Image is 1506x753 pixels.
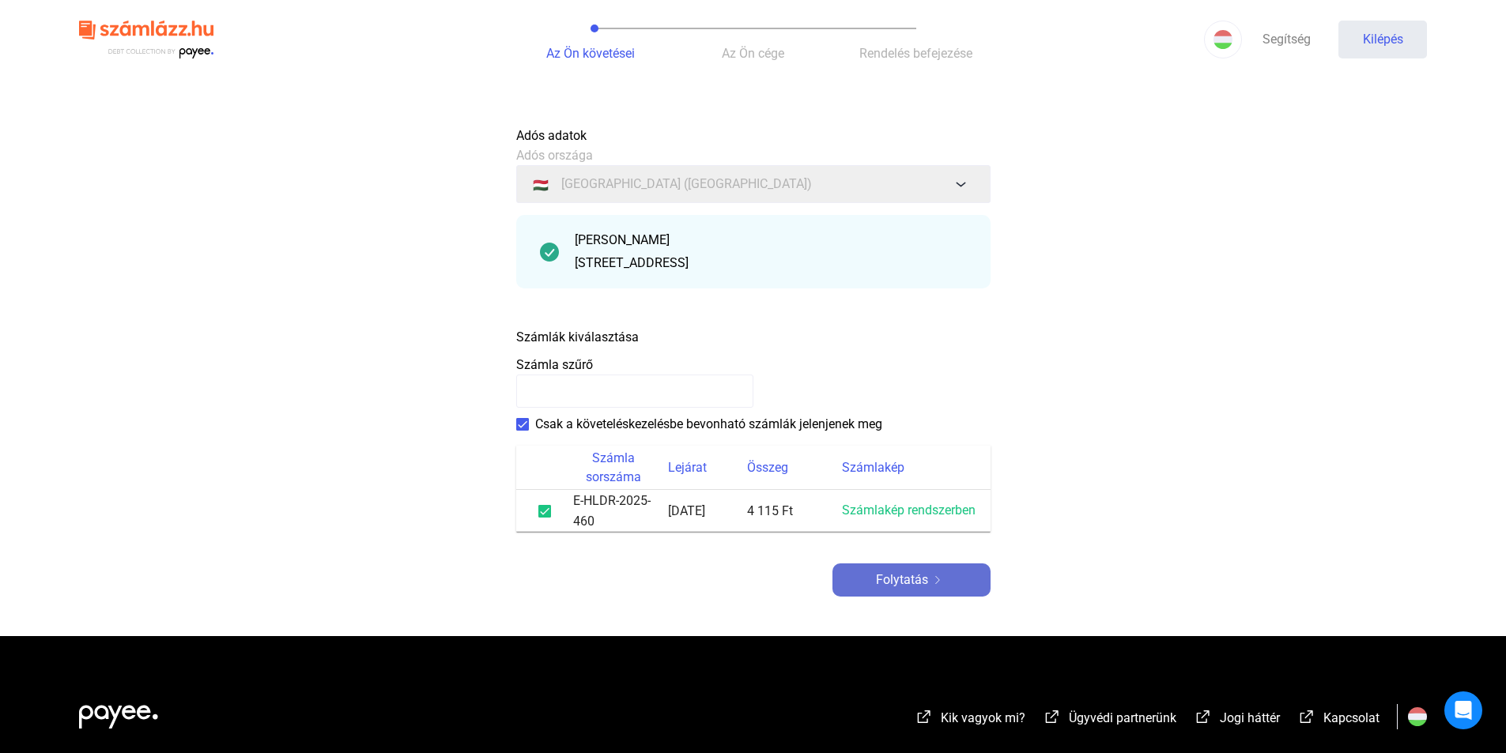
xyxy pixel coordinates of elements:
[1043,709,1062,725] img: külső-link-fehér
[79,14,213,66] img: szamlazzhu-logó
[540,243,559,262] img: pipa-sötétebb-zöld-kör
[1408,707,1427,726] img: HU.svg
[516,329,639,344] font: Számlák kiválasztása
[533,178,549,193] font: 🇭🇺
[1194,709,1213,725] img: külső-link-fehér
[1069,710,1176,725] font: Ügyvédi partnerünk
[876,572,928,587] font: Folytatás
[1242,21,1330,58] a: Segítség
[859,46,972,61] font: Rendelés befejezése
[747,460,788,475] font: Összeg
[1323,710,1380,725] font: Kapcsolat
[1220,710,1280,725] font: Jogi háttér
[832,563,991,597] button: Folytatásjobbra nyíl-fehér
[668,458,747,477] div: Lejárat
[1213,30,1232,49] img: HU
[722,46,784,61] font: Az Ön cége
[1204,21,1242,58] button: HU
[1444,691,1482,729] div: Intercom Messenger megnyitása
[941,710,1025,725] font: Kik vagyok mi?
[915,713,1025,728] a: külső-link-fehérKik vagyok mi?
[561,176,812,191] font: [GEOGRAPHIC_DATA] ([GEOGRAPHIC_DATA])
[1338,21,1427,58] button: Kilépés
[747,503,793,518] font: 4 115 Ft
[915,709,934,725] img: külső-link-fehér
[928,576,947,584] img: jobbra nyíl-fehér
[1297,709,1316,725] img: külső-link-fehér
[535,416,882,431] font: Csak a követeléskezelésbe bevonható számlák jelenjenek meg
[668,460,707,475] font: Lejárat
[575,232,670,247] font: [PERSON_NAME]
[1043,713,1176,728] a: külső-link-fehérÜgyvédi partnerünk
[573,493,651,529] font: E-HLDR-2025-460
[1194,713,1280,728] a: külső-link-fehérJogi háttér
[575,255,689,270] font: [STREET_ADDRESS]
[747,458,842,477] div: Összeg
[79,696,158,729] img: white-payee-white-dot.svg
[842,458,972,477] div: Számlakép
[573,449,668,487] div: Számla sorszáma
[1263,32,1311,47] font: Segítség
[546,46,635,61] font: Az Ön követései
[516,165,991,203] button: 🇭🇺[GEOGRAPHIC_DATA] ([GEOGRAPHIC_DATA])
[1297,713,1380,728] a: külső-link-fehérKapcsolat
[516,128,587,143] font: Adós adatok
[586,450,641,484] font: Számla sorszáma
[842,460,904,475] font: Számlakép
[842,503,976,518] font: Számlakép rendszerben
[516,357,593,372] font: Számla szűrő
[668,503,705,518] font: [DATE]
[516,148,593,163] font: Adós országa
[1363,32,1403,47] font: Kilépés
[842,504,976,517] a: Számlakép rendszerben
